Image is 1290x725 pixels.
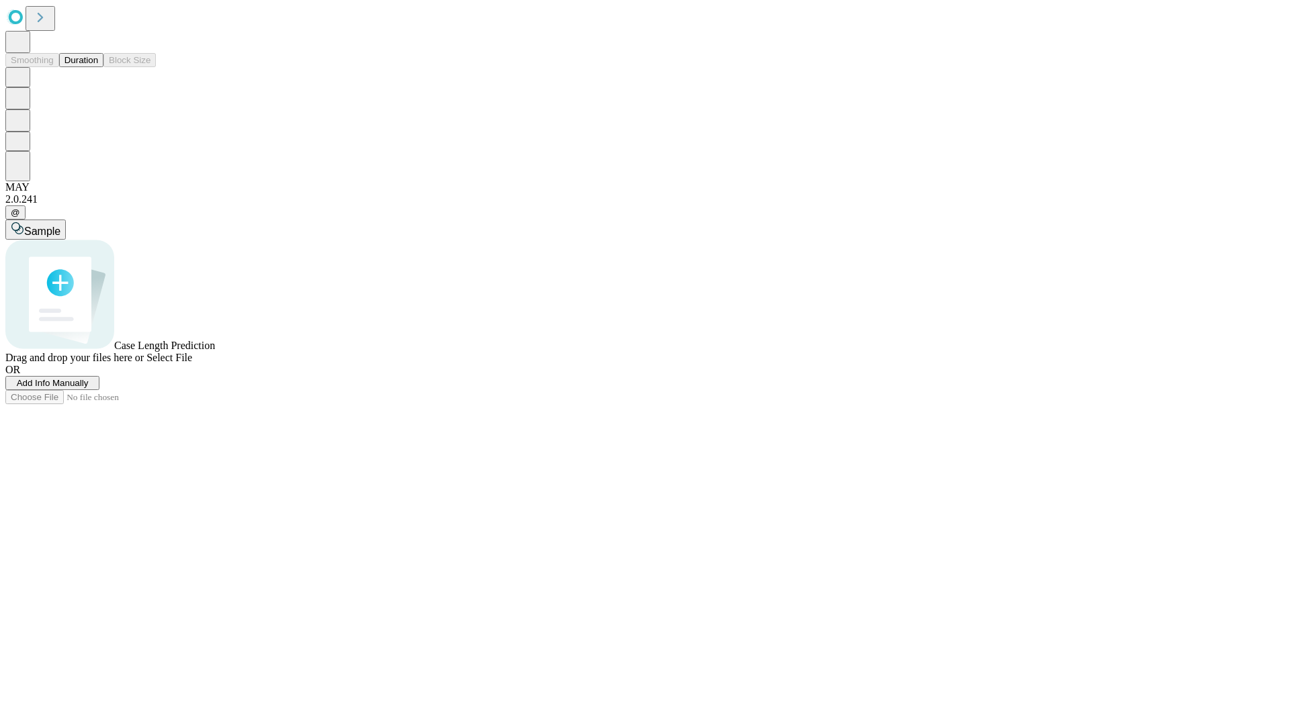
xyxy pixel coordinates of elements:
[114,340,215,351] span: Case Length Prediction
[11,207,20,217] span: @
[5,205,26,220] button: @
[5,220,66,240] button: Sample
[103,53,156,67] button: Block Size
[5,53,59,67] button: Smoothing
[5,376,99,390] button: Add Info Manually
[59,53,103,67] button: Duration
[146,352,192,363] span: Select File
[5,352,144,363] span: Drag and drop your files here or
[5,364,20,375] span: OR
[5,193,1285,205] div: 2.0.241
[17,378,89,388] span: Add Info Manually
[24,226,60,237] span: Sample
[5,181,1285,193] div: MAY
